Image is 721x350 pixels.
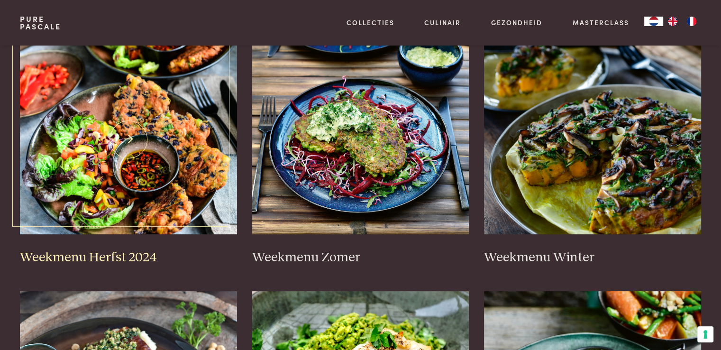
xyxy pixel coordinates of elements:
[424,18,461,28] a: Culinair
[20,249,237,266] h3: Weekmenu Herfst 2024
[252,249,469,266] h3: Weekmenu Zomer
[491,18,542,28] a: Gezondheid
[682,17,701,26] a: FR
[20,15,61,30] a: PurePascale
[663,17,682,26] a: EN
[644,17,701,26] aside: Language selected: Nederlands
[20,45,237,266] a: Weekmenu Herfst 2024 Weekmenu Herfst 2024
[252,45,469,234] img: Weekmenu Zomer
[252,45,469,266] a: Weekmenu Zomer Weekmenu Zomer
[644,17,663,26] a: NL
[20,45,237,234] img: Weekmenu Herfst 2024
[697,326,713,342] button: Uw voorkeuren voor toestemming voor trackingtechnologieën
[644,17,663,26] div: Language
[484,45,701,266] a: Weekmenu Winter Weekmenu Winter
[484,45,701,234] img: Weekmenu Winter
[663,17,701,26] ul: Language list
[347,18,394,28] a: Collecties
[484,249,701,266] h3: Weekmenu Winter
[573,18,629,28] a: Masterclass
